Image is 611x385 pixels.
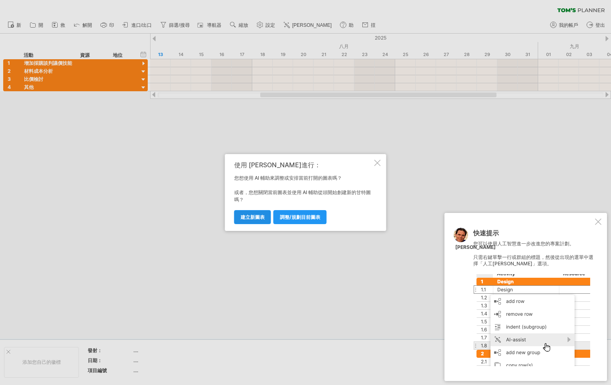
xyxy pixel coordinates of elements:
[473,230,593,241] div: 快速提示
[273,210,327,224] a: 調整/規劃目前圖表
[234,210,271,224] a: 建立新圖表
[473,241,593,267] font: 您可以使用人工智慧進一步改進您的專案計劃。 只需右鍵單擊一行或群組的標題，然後從出現的選單中選擇「人工[PERSON_NAME]」選項。
[241,214,265,220] span: 建立新圖表
[234,161,373,168] div: 使用 [PERSON_NAME]進行：
[280,214,320,220] span: 調整/規劃目前圖表
[234,175,371,203] font: 您想使用 AI 輔助來調整或安排當前打開的圖表嗎？ 或者，您想關閉當前圖表並使用 AI 輔助從頭開始創建新的甘特圖嗎？
[455,244,496,251] div: [PERSON_NAME]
